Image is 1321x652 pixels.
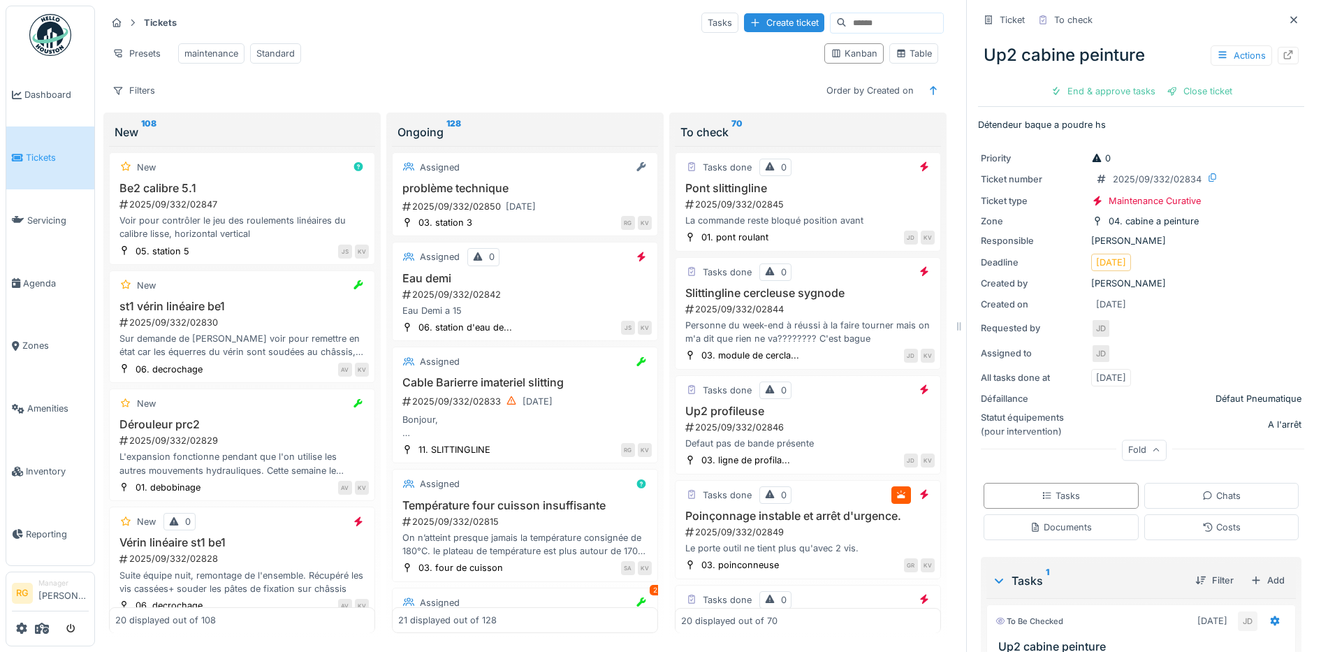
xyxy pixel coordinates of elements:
div: Défaut Pneumatique [1216,392,1301,405]
div: To be checked [995,616,1063,628]
div: Created on [981,298,1086,311]
a: Tickets [6,126,94,189]
a: Reporting [6,502,94,565]
p: Détendeur baque a poudre hs [978,118,1304,131]
div: 01. pont roulant [701,231,768,244]
div: JS [621,321,635,335]
div: 05. station 5 [136,245,189,258]
div: 06. decrochage [136,363,203,376]
div: Responsible [981,234,1086,247]
div: 2025/09/332/02833 [401,393,652,410]
div: L'expansion fonctionne pendant que l'on utilise les autres mouvements hydrauliques. Cette semaine... [115,450,369,477]
div: 21 displayed out of 128 [398,614,497,627]
div: New [137,515,156,528]
div: [PERSON_NAME] [981,234,1301,247]
li: RG [12,583,33,604]
div: JD [1238,611,1257,631]
div: 2025/09/332/02850 [401,198,652,215]
div: Tasks done [703,384,752,397]
a: Dashboard [6,64,94,126]
h3: st1 vérin linéaire be1 [115,300,369,313]
div: JS [338,245,352,259]
div: Filter [1190,571,1239,590]
div: Up2 cabine peinture [978,37,1304,73]
div: Ongoing [397,124,652,140]
div: Maintenance Curative [1109,194,1201,208]
div: JD [904,349,918,363]
div: KV [638,561,652,575]
div: 2025/09/332/02834 [1113,173,1202,186]
div: Filters [106,80,161,101]
div: To check [1054,13,1093,27]
div: JD [904,231,918,245]
div: 06. decrochage [136,599,203,612]
h3: Up2 profileuse [681,405,935,418]
div: AV [338,599,352,613]
div: 0 [781,488,787,502]
div: Actions [1211,45,1272,66]
div: 0 [781,593,787,607]
div: Assigned [420,477,460,491]
div: Défaillance [981,392,1086,405]
div: Assigned [420,161,460,174]
div: Add [1245,571,1290,590]
span: Dashboard [24,88,89,101]
div: Defaut pas de bande présente [681,437,935,450]
div: AV [338,481,352,495]
div: GR [904,558,918,572]
div: 2 [650,585,661,595]
div: 20 displayed out of 108 [115,614,216,627]
div: Manager [38,578,89,588]
div: 0 [781,384,787,397]
div: 0 [489,250,495,263]
div: [DATE] [1096,256,1126,269]
div: Kanban [831,47,877,60]
div: 0 [185,515,191,528]
div: Deadline [981,256,1086,269]
div: New [137,397,156,410]
div: RG [621,443,635,457]
div: 01. debobinage [136,481,200,494]
div: 2025/09/332/02844 [684,303,935,316]
div: 03. ligne de profila... [701,454,790,467]
div: 2025/09/332/02846 [684,421,935,434]
div: Tasks [1042,489,1080,502]
div: 2025/09/332/02847 [118,198,369,211]
a: Zones [6,314,94,377]
div: JD [1091,319,1111,338]
div: maintenance [184,47,238,60]
sup: 128 [446,124,461,140]
div: Order by Created on [820,80,920,101]
div: Assigned [420,250,460,263]
div: Suite équipe nuit, remontage de l'ensemble. Récupéré les vis cassées+ souder les pâtes de fixatio... [115,569,369,595]
div: 2025/09/332/02849 [684,526,935,539]
div: Fold [1122,440,1167,461]
div: Ticket type [981,194,1086,208]
h3: problème technique [398,182,652,195]
a: Servicing [6,189,94,252]
div: 03. four de cuisson [418,561,503,574]
div: KV [638,216,652,230]
div: 2025/09/332/02845 [684,198,935,211]
div: Presets [106,43,167,64]
div: JD [1091,344,1111,363]
div: [DATE] [523,395,553,408]
h3: Be2 calibre 5.1 [115,182,369,195]
div: Costs [1202,521,1241,534]
div: 03. module de cercla... [701,349,799,362]
div: 04. cabine a peinture [1109,215,1199,228]
div: Tasks done [703,266,752,279]
div: KV [355,245,369,259]
div: Ticket number [981,173,1086,186]
div: KV [355,599,369,613]
div: 2025/09/332/02829 [118,434,369,447]
div: Tasks done [703,593,752,607]
div: SA [621,561,635,575]
div: Created by [981,277,1086,290]
div: [DATE] [1197,614,1227,628]
div: 03. poinconneuse [701,558,779,572]
div: 06. station d'eau de... [418,321,512,334]
span: Agenda [23,277,89,290]
div: Tasks [701,13,738,33]
div: New [137,633,156,646]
